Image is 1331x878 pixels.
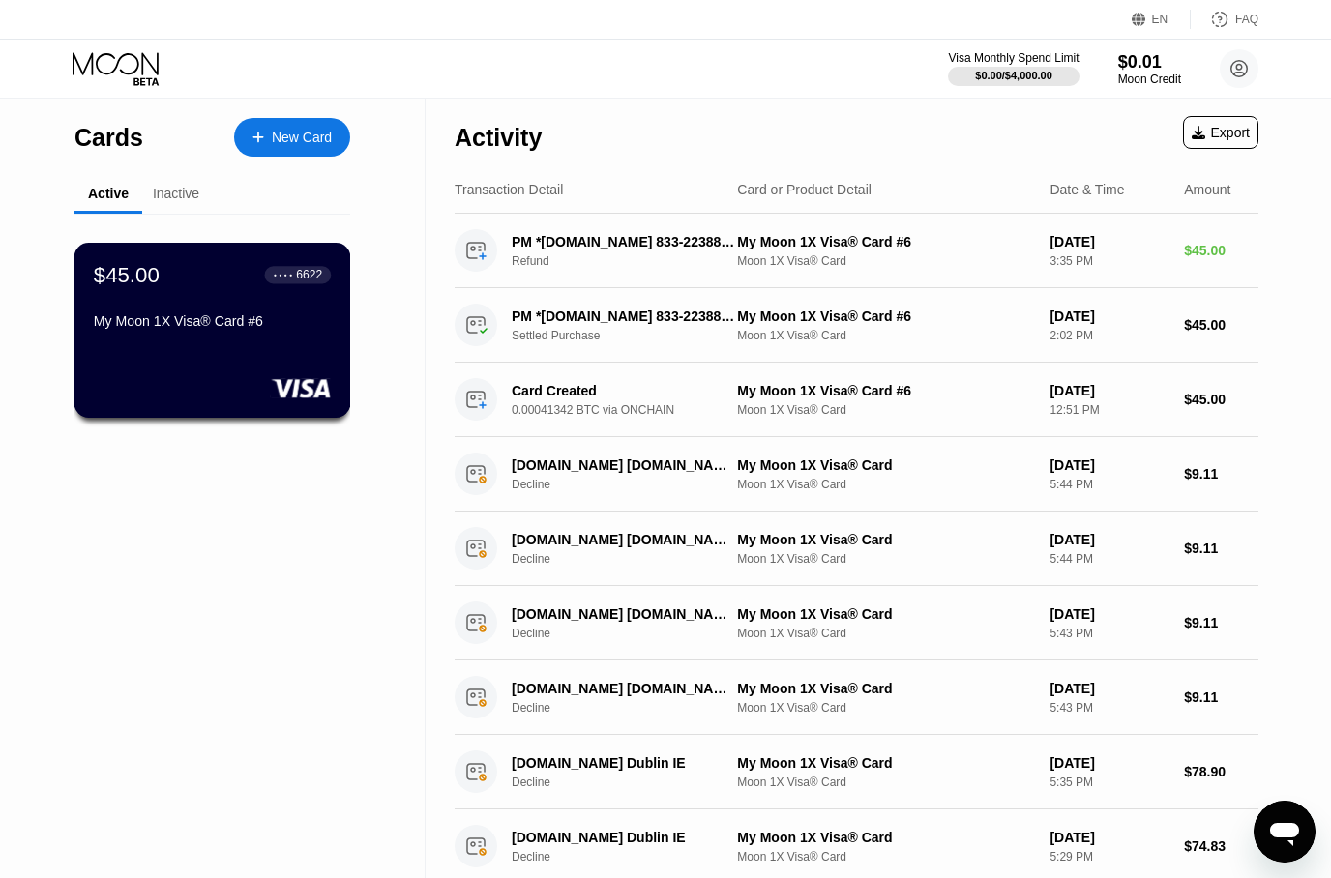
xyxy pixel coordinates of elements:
div: [DATE] [1050,457,1168,473]
div: My Moon 1X Visa® Card #6 [737,308,1034,324]
div: Card Created [512,383,735,398]
div: My Moon 1X Visa® Card #6 [737,234,1034,249]
div: Refund [512,254,753,268]
div: $9.11 [1184,689,1258,705]
div: PM *[DOMAIN_NAME] 833-2238874 USRefundMy Moon 1X Visa® Card #6Moon 1X Visa® Card[DATE]3:35 PM$45.00 [455,214,1258,288]
div: Visa Monthly Spend Limit$0.00/$4,000.00 [948,51,1079,86]
div: [DATE] [1050,681,1168,696]
div: My Moon 1X Visa® Card [737,606,1034,622]
div: Card Created0.00041342 BTC via ONCHAINMy Moon 1X Visa® Card #6Moon 1X Visa® Card[DATE]12:51 PM$45.00 [455,363,1258,437]
div: [DATE] [1050,234,1168,249]
div: [DATE] [1050,830,1168,845]
div: 5:44 PM [1050,552,1168,566]
div: Moon 1X Visa® Card [737,552,1034,566]
div: Active [88,186,129,201]
div: My Moon 1X Visa® Card [737,532,1034,547]
div: Moon 1X Visa® Card [737,403,1034,417]
div: New Card [234,118,350,157]
div: PM *[DOMAIN_NAME] 833-2238874 US [512,234,735,249]
div: Card or Product Detail [737,182,872,197]
div: $0.01 [1118,52,1181,73]
div: My Moon 1X Visa® Card [737,457,1034,473]
div: Moon Credit [1118,73,1181,86]
div: $45.00 [94,262,160,287]
div: Moon 1X Visa® Card [737,254,1034,268]
div: $45.00 [1184,317,1258,333]
div: Export [1192,125,1250,140]
div: [DOMAIN_NAME] [DOMAIN_NAME] IE [512,532,735,547]
div: My Moon 1X Visa® Card [737,681,1034,696]
div: Date & Time [1050,182,1124,197]
div: Cards [74,124,143,152]
div: My Moon 1X Visa® Card [737,755,1034,771]
div: 5:44 PM [1050,478,1168,491]
div: [DOMAIN_NAME] [DOMAIN_NAME] IEDeclineMy Moon 1X Visa® CardMoon 1X Visa® Card[DATE]5:43 PM$9.11 [455,586,1258,660]
div: $45.00 [1184,243,1258,258]
div: [DOMAIN_NAME] Dublin IE [512,830,735,845]
div: [DOMAIN_NAME] [DOMAIN_NAME] IEDeclineMy Moon 1X Visa® CardMoon 1X Visa® Card[DATE]5:44 PM$9.11 [455,437,1258,512]
div: [DATE] [1050,383,1168,398]
div: 5:29 PM [1050,850,1168,863]
div: FAQ [1235,13,1258,26]
div: PM *[DOMAIN_NAME] 833-2238874 USSettled PurchaseMy Moon 1X Visa® Card #6Moon 1X Visa® Card[DATE]2... [455,288,1258,363]
div: Settled Purchase [512,329,753,342]
div: Decline [512,627,753,640]
div: ● ● ● ● [274,272,293,278]
div: [DOMAIN_NAME] [DOMAIN_NAME] IEDeclineMy Moon 1X Visa® CardMoon 1X Visa® Card[DATE]5:43 PM$9.11 [455,660,1258,735]
div: Moon 1X Visa® Card [737,701,1034,715]
div: $74.83 [1184,838,1258,854]
div: [DOMAIN_NAME] Dublin IE [512,755,735,771]
div: Decline [512,478,753,491]
div: Inactive [153,186,199,201]
div: Moon 1X Visa® Card [737,850,1034,863]
div: 6622 [296,268,322,281]
div: 2:02 PM [1050,329,1168,342]
div: [DOMAIN_NAME] [DOMAIN_NAME] IE [512,606,735,622]
div: My Moon 1X Visa® Card #6 [737,383,1034,398]
div: Decline [512,776,753,789]
div: [DOMAIN_NAME] Dublin IEDeclineMy Moon 1X Visa® CardMoon 1X Visa® Card[DATE]5:35 PM$78.90 [455,735,1258,809]
div: Amount [1184,182,1230,197]
div: 12:51 PM [1050,403,1168,417]
div: $45.00 [1184,392,1258,407]
div: $78.90 [1184,764,1258,779]
div: $9.11 [1184,615,1258,630]
div: EN [1152,13,1168,26]
div: Decline [512,552,753,566]
div: PM *[DOMAIN_NAME] 833-2238874 US [512,308,735,324]
div: [DATE] [1050,606,1168,622]
div: [DATE] [1050,532,1168,547]
div: $45.00● ● ● ●6622My Moon 1X Visa® Card #6 [75,244,349,417]
div: $9.11 [1184,541,1258,556]
div: Moon 1X Visa® Card [737,627,1034,640]
div: [DOMAIN_NAME] [DOMAIN_NAME] IEDeclineMy Moon 1X Visa® CardMoon 1X Visa® Card[DATE]5:44 PM$9.11 [455,512,1258,586]
div: 0.00041342 BTC via ONCHAIN [512,403,753,417]
div: My Moon 1X Visa® Card [737,830,1034,845]
div: $0.01Moon Credit [1118,52,1181,86]
div: Moon 1X Visa® Card [737,329,1034,342]
div: 5:43 PM [1050,701,1168,715]
div: My Moon 1X Visa® Card #6 [94,313,331,329]
div: 3:35 PM [1050,254,1168,268]
div: $9.11 [1184,466,1258,482]
div: EN [1132,10,1191,29]
div: Export [1183,116,1258,149]
div: 5:35 PM [1050,776,1168,789]
div: New Card [272,130,332,146]
div: Moon 1X Visa® Card [737,776,1034,789]
div: Decline [512,850,753,863]
div: [DOMAIN_NAME] [DOMAIN_NAME] IE [512,457,735,473]
div: FAQ [1191,10,1258,29]
div: 5:43 PM [1050,627,1168,640]
div: Visa Monthly Spend Limit [948,51,1079,65]
div: [DATE] [1050,308,1168,324]
div: Activity [455,124,542,152]
div: $0.00 / $4,000.00 [975,70,1052,81]
iframe: Button to launch messaging window [1254,801,1316,863]
div: [DOMAIN_NAME] [DOMAIN_NAME] IE [512,681,735,696]
div: [DATE] [1050,755,1168,771]
div: Transaction Detail [455,182,563,197]
div: Decline [512,701,753,715]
